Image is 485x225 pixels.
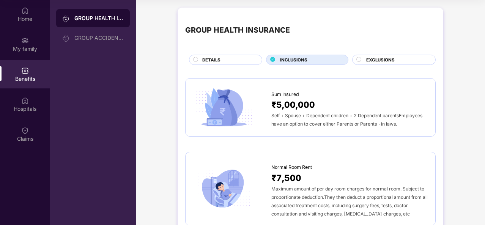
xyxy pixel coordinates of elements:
img: icon [193,86,255,129]
img: svg+xml;base64,PHN2ZyB3aWR0aD0iMjAiIGhlaWdodD0iMjAiIHZpZXdCb3g9IjAgMCAyMCAyMCIgZmlsbD0ibm9uZSIgeG... [62,35,70,42]
img: svg+xml;base64,PHN2ZyBpZD0iQmVuZWZpdHMiIHhtbG5zPSJodHRwOi8vd3d3LnczLm9yZy8yMDAwL3N2ZyIgd2lkdGg9Ij... [21,67,29,74]
img: svg+xml;base64,PHN2ZyB3aWR0aD0iMjAiIGhlaWdodD0iMjAiIHZpZXdCb3g9IjAgMCAyMCAyMCIgZmlsbD0ibm9uZSIgeG... [62,15,70,22]
span: EXCLUSIONS [366,57,395,63]
span: Maximum amount of per day room charges for normal room. Subject to proportionate deduction.They t... [271,186,428,217]
img: svg+xml;base64,PHN2ZyBpZD0iSG9zcGl0YWxzIiB4bWxucz0iaHR0cDovL3d3dy53My5vcmcvMjAwMC9zdmciIHdpZHRoPS... [21,97,29,104]
div: GROUP HEALTH INSURANCE [185,24,290,36]
div: GROUP HEALTH INSURANCE [74,14,124,22]
span: INCLUSIONS [280,57,307,63]
img: svg+xml;base64,PHN2ZyB3aWR0aD0iMjAiIGhlaWdodD0iMjAiIHZpZXdCb3g9IjAgMCAyMCAyMCIgZmlsbD0ibm9uZSIgeG... [21,37,29,44]
span: Self + Spouse + Dependent children + 2 Dependent parentsEmployees have an option to cover either ... [271,113,422,127]
img: svg+xml;base64,PHN2ZyBpZD0iSG9tZSIgeG1sbnM9Imh0dHA6Ly93d3cudzMub3JnLzIwMDAvc3ZnIiB3aWR0aD0iMjAiIG... [21,7,29,14]
span: ₹7,500 [271,171,301,184]
div: GROUP ACCIDENTAL INSURANCE [74,35,124,41]
img: svg+xml;base64,PHN2ZyBpZD0iQ2xhaW0iIHhtbG5zPSJodHRwOi8vd3d3LnczLm9yZy8yMDAwL3N2ZyIgd2lkdGg9IjIwIi... [21,127,29,134]
span: DETAILS [202,57,220,63]
span: Sum Insured [271,91,299,98]
span: ₹5,00,000 [271,98,315,111]
img: icon [193,167,255,210]
span: Normal Room Rent [271,164,312,171]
